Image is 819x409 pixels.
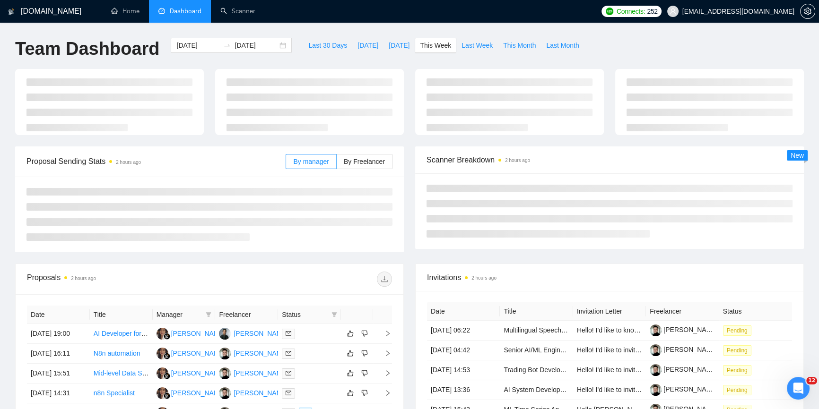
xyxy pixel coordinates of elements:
[646,302,719,321] th: Freelancer
[157,348,168,359] img: DS
[171,328,226,339] div: [PERSON_NAME]
[377,370,391,376] span: right
[63,284,77,303] span: 😞
[389,40,409,51] span: [DATE]
[223,42,231,49] span: to
[504,326,619,334] a: Multilingual Speech Recording Vendors
[27,272,209,287] div: Proposals
[219,329,288,337] a: VB[PERSON_NAME]
[94,389,135,397] a: n8n Specialist
[723,366,755,374] a: Pending
[27,324,90,344] td: [DATE] 19:00
[330,307,339,322] span: filter
[26,155,286,167] span: Proposal Sending Stats
[427,154,793,166] span: Scanner Breakdown
[219,387,231,399] img: BK
[361,369,368,377] span: dislike
[215,306,278,324] th: Freelancer
[347,330,354,337] span: like
[361,330,368,337] span: dislike
[90,306,153,324] th: Title
[650,364,662,376] img: c1h3_ABWfiZ8vSSYqO92aZhenu0wkEgYXoMpnFHMNc9Tj5AhixlC0nlfvG6Vgja2xj
[90,383,153,403] td: n8n Specialist
[153,306,216,324] th: Manager
[357,40,378,51] span: [DATE]
[206,312,211,317] span: filter
[427,341,500,360] td: [DATE] 04:42
[94,369,224,377] a: Mid-level Data Scientist for long-term project
[164,353,170,359] img: gigradar-bm.png
[606,8,613,15] img: upwork-logo.png
[471,275,497,281] time: 2 hours ago
[170,7,201,15] span: Dashboard
[157,329,226,337] a: DS[PERSON_NAME]
[158,8,165,14] span: dashboard
[359,328,370,339] button: dislike
[223,42,231,49] span: swap-right
[650,324,662,336] img: c1h3_ABWfiZ8vSSYqO92aZhenu0wkEgYXoMpnFHMNc9Tj5AhixlC0nlfvG6Vgja2xj
[58,284,82,303] span: disappointed reaction
[282,309,328,320] span: Status
[286,331,291,336] span: mail
[164,373,170,379] img: gigradar-bm.png
[498,38,541,53] button: This Month
[286,390,291,396] span: mail
[82,284,107,303] span: neutral face reaction
[90,344,153,364] td: N8n automation
[111,7,139,15] a: homeHome
[427,272,792,283] span: Invitations
[303,38,352,53] button: Last 30 Days
[377,350,391,357] span: right
[806,377,817,384] span: 12
[650,326,718,333] a: [PERSON_NAME]
[71,276,96,281] time: 2 hours ago
[116,160,141,165] time: 2 hours ago
[344,158,385,165] span: By Freelancer
[427,380,500,400] td: [DATE] 13:36
[308,40,347,51] span: Last 30 Days
[650,344,662,356] img: c1h3_ABWfiZ8vSSYqO92aZhenu0wkEgYXoMpnFHMNc9Tj5AhixlC0nlfvG6Vgja2xj
[219,349,288,357] a: BK[PERSON_NAME]
[377,390,391,396] span: right
[723,325,751,336] span: Pending
[176,40,219,51] input: Start date
[546,40,579,51] span: Last Month
[166,4,183,21] div: Закрити
[650,385,718,393] a: [PERSON_NAME]
[503,40,536,51] span: This Month
[219,348,231,359] img: BK
[504,366,685,374] a: Trading Bot Development & Backtesting for SpotGrid Strategy
[500,321,573,341] td: Multilingual Speech Recording Vendors
[359,387,370,399] button: dislike
[345,367,356,379] button: like
[573,302,646,321] th: Invitation Letter
[541,38,584,53] button: Last Month
[157,367,168,379] img: DS
[94,330,207,337] a: AI Developer for Chatbot Development
[650,366,718,373] a: [PERSON_NAME]
[219,369,288,376] a: BK[PERSON_NAME]
[286,350,291,356] span: mail
[171,348,226,358] div: [PERSON_NAME]
[157,389,226,396] a: DS[PERSON_NAME]
[171,388,226,398] div: [PERSON_NAME]
[8,4,15,19] img: logo
[670,8,676,15] span: user
[723,386,755,393] a: Pending
[171,368,226,378] div: [PERSON_NAME]
[377,330,391,337] span: right
[361,389,368,397] span: dislike
[157,387,168,399] img: DS
[504,386,704,393] a: AI System Development for Architectural and Engineering Blueprints
[164,333,170,340] img: gigradar-bm.png
[27,383,90,403] td: [DATE] 14:31
[647,6,657,17] span: 252
[787,377,810,400] iframe: Intercom live chat
[157,328,168,340] img: DS
[800,8,815,15] a: setting
[15,38,159,60] h1: Team Dashboard
[27,344,90,364] td: [DATE] 16:11
[27,364,90,383] td: [DATE] 15:51
[345,348,356,359] button: like
[164,392,170,399] img: gigradar-bm.png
